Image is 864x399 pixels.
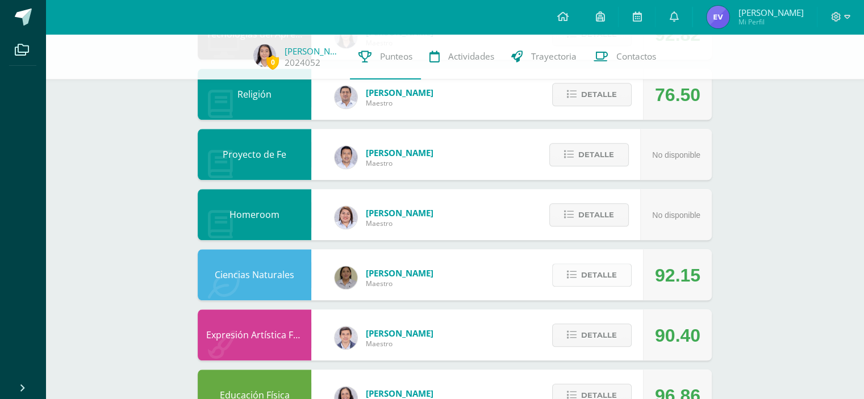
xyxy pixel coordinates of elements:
a: Trayectoria [503,34,585,79]
button: Detalle [552,263,632,287]
span: Maestro [366,219,433,228]
button: Detalle [549,203,629,226]
img: 4582bc727a9698f22778fe954f29208c.png [335,146,357,169]
img: 3af43c4f3931345fadf8ce10480f33e2.png [335,266,357,289]
a: Punteos [350,34,421,79]
span: Contactos [616,51,656,62]
span: Maestro [366,339,433,348]
div: Religión [198,69,311,120]
div: Expresión Artística FORMACIÓN MUSICAL [198,309,311,360]
a: [PERSON_NAME] [285,45,341,57]
span: [PERSON_NAME] [366,327,433,339]
span: Trayectoria [531,51,577,62]
img: 73a9519f3bc0621b95b5416ad1b322c6.png [253,44,276,67]
div: Ciencias Naturales [198,249,311,300]
span: Detalle [581,84,617,105]
span: Punteos [380,51,412,62]
button: Detalle [552,324,632,347]
div: 76.50 [655,69,700,120]
span: Actividades [448,51,494,62]
img: 32863153bf8bbda601a51695c130e98e.png [335,326,357,349]
button: Detalle [549,143,629,166]
img: 1d783d36c0c1c5223af21090f2d2739b.png [707,6,729,28]
span: [PERSON_NAME] [366,87,433,98]
a: Actividades [421,34,503,79]
span: Maestro [366,279,433,288]
span: [PERSON_NAME] [366,388,433,399]
span: No disponible [652,211,700,220]
span: [PERSON_NAME] [366,267,433,279]
div: Homeroom [198,189,311,240]
span: 0 [266,55,279,69]
div: 92.15 [655,250,700,301]
span: Mi Perfil [738,17,803,27]
img: a4e180d3c88e615cdf9cba2a7be06673.png [335,206,357,229]
span: [PERSON_NAME] [738,7,803,18]
span: Maestro [366,158,433,168]
span: Detalle [581,325,617,346]
a: Contactos [585,34,665,79]
span: Maestro [366,98,433,108]
span: Detalle [578,144,614,165]
button: Detalle [552,83,632,106]
span: [PERSON_NAME] [366,147,433,158]
span: [PERSON_NAME] [366,207,433,219]
img: 15aaa72b904403ebb7ec886ca542c491.png [335,86,357,108]
span: No disponible [652,150,700,159]
div: Proyecto de Fe [198,129,311,180]
a: 2024052 [285,57,320,69]
span: Detalle [578,204,614,225]
span: Detalle [581,264,617,285]
div: 90.40 [655,310,700,361]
